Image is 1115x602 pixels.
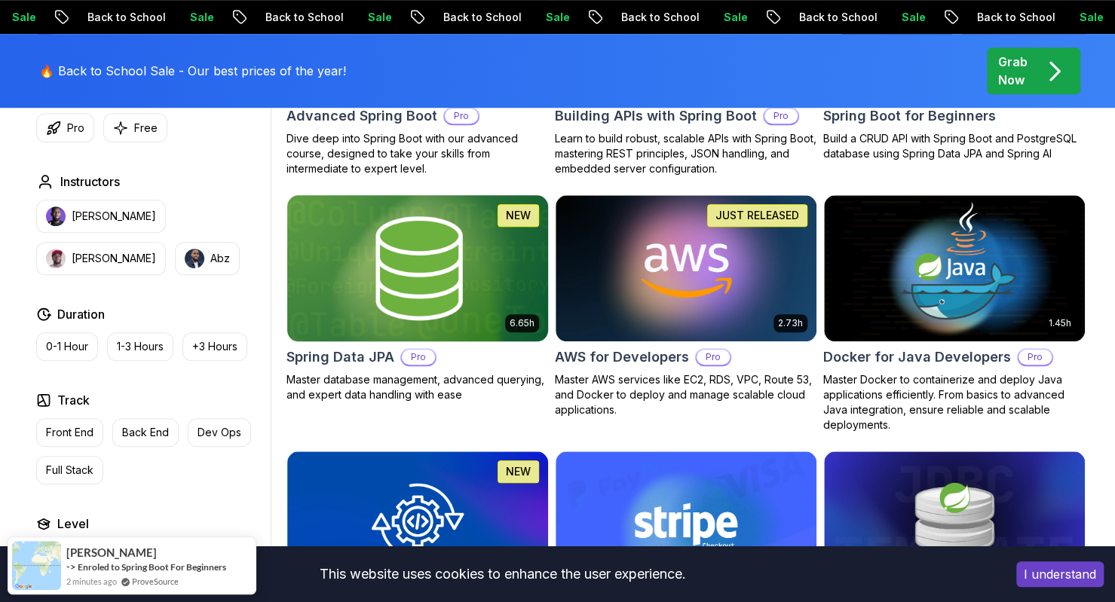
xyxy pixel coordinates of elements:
p: Dev Ops [198,425,241,440]
h2: Spring Boot for Beginners [823,105,996,127]
p: Full Stack [46,463,93,478]
img: Docker for Java Developers card [824,195,1085,341]
p: Pro [1019,350,1052,365]
img: AWS for Developers card [556,195,816,341]
div: This website uses cookies to enhance the user experience. [11,558,994,591]
p: 1-3 Hours [117,339,164,354]
p: Dive deep into Spring Boot with our advanced course, designed to take your skills from intermedia... [286,131,549,176]
img: provesource social proof notification image [12,541,61,590]
button: Full Stack [36,456,103,484]
p: 0-1 Hour [46,339,88,354]
h2: Advanced Spring Boot [286,105,437,127]
p: Pro [445,108,478,124]
img: instructor img [185,249,204,268]
p: 6.65h [510,317,535,329]
p: NEW [506,464,531,479]
p: Back to School [941,10,1043,25]
h2: Level [57,515,89,533]
p: +3 Hours [192,339,237,354]
p: 2.73h [778,317,803,329]
h2: Instructors [60,173,120,191]
img: Stripe Checkout card [556,451,816,597]
img: instructor img [46,249,66,268]
p: Sale [688,10,736,25]
img: Spring JDBC Template card [824,451,1085,597]
h2: Spring Data JPA [286,347,394,368]
p: Sale [865,10,914,25]
p: Sale [510,10,558,25]
a: Enroled to Spring Boot For Beginners [78,561,226,573]
img: Spring Data JPA card [280,191,554,344]
h2: Docker for Java Developers [823,347,1011,368]
p: Free [134,121,158,136]
a: ProveSource [132,575,179,588]
span: 2 minutes ago [66,575,117,588]
p: [PERSON_NAME] [72,209,156,224]
img: Java Integration Testing card [287,451,548,597]
p: NEW [506,208,531,223]
p: Back to School [51,10,154,25]
p: Abz [210,251,230,266]
span: -> [66,561,76,573]
a: Docker for Java Developers card1.45hDocker for Java DevelopersProMaster Docker to containerize an... [823,194,1086,432]
a: Spring Data JPA card6.65hNEWSpring Data JPAProMaster database management, advanced querying, and ... [286,194,549,402]
p: 1.45h [1049,317,1071,329]
p: JUST RELEASED [715,208,799,223]
button: 0-1 Hour [36,332,98,361]
button: Back End [112,418,179,447]
p: Front End [46,425,93,440]
p: Learn to build robust, scalable APIs with Spring Boot, mastering REST principles, JSON handling, ... [555,131,817,176]
span: [PERSON_NAME] [66,546,157,559]
a: AWS for Developers card2.73hJUST RELEASEDAWS for DevelopersProMaster AWS services like EC2, RDS, ... [555,194,817,417]
button: instructor imgAbz [175,242,240,275]
p: Pro [402,350,435,365]
p: Sale [332,10,380,25]
p: Sale [1043,10,1092,25]
h2: Track [57,391,90,409]
h2: Building APIs with Spring Boot [555,105,757,127]
p: Pro [764,108,798,124]
p: Sale [154,10,202,25]
h2: AWS for Developers [555,347,689,368]
button: Free [103,113,167,142]
p: [PERSON_NAME] [72,251,156,266]
p: Back End [122,425,169,440]
p: Back to School [407,10,510,25]
p: Master Docker to containerize and deploy Java applications efficiently. From basics to advanced J... [823,372,1086,432]
p: Build a CRUD API with Spring Boot and PostgreSQL database using Spring Data JPA and Spring AI [823,131,1086,161]
h2: Duration [57,305,105,323]
p: Pro [67,121,84,136]
button: Pro [36,113,94,142]
button: instructor img[PERSON_NAME] [36,242,166,275]
p: Back to School [585,10,688,25]
p: Pro [697,350,730,365]
button: Dev Ops [188,418,251,447]
p: Master AWS services like EC2, RDS, VPC, Route 53, and Docker to deploy and manage scalable cloud ... [555,372,817,417]
p: Master database management, advanced querying, and expert data handling with ease [286,372,549,402]
p: 🔥 Back to School Sale - Our best prices of the year! [39,62,346,80]
p: Back to School [229,10,332,25]
button: 1-3 Hours [107,332,173,361]
button: instructor img[PERSON_NAME] [36,200,166,233]
button: Accept cookies [1016,561,1104,587]
button: Front End [36,418,103,447]
img: instructor img [46,206,66,226]
p: Grab Now [998,53,1028,89]
button: +3 Hours [182,332,247,361]
p: Back to School [763,10,865,25]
